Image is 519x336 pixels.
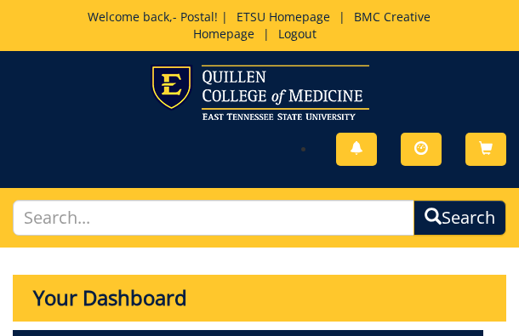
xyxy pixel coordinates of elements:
a: BMC Creative Homepage [193,9,431,42]
button: Search [413,200,506,236]
a: - Postal [173,9,214,25]
p: Welcome back, ! | | | [56,9,463,43]
p: Your Dashboard [13,275,506,321]
a: ETSU Homepage [228,9,339,25]
input: Search... [13,200,414,236]
a: Logout [270,26,325,42]
img: ETSU logo [151,65,369,120]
